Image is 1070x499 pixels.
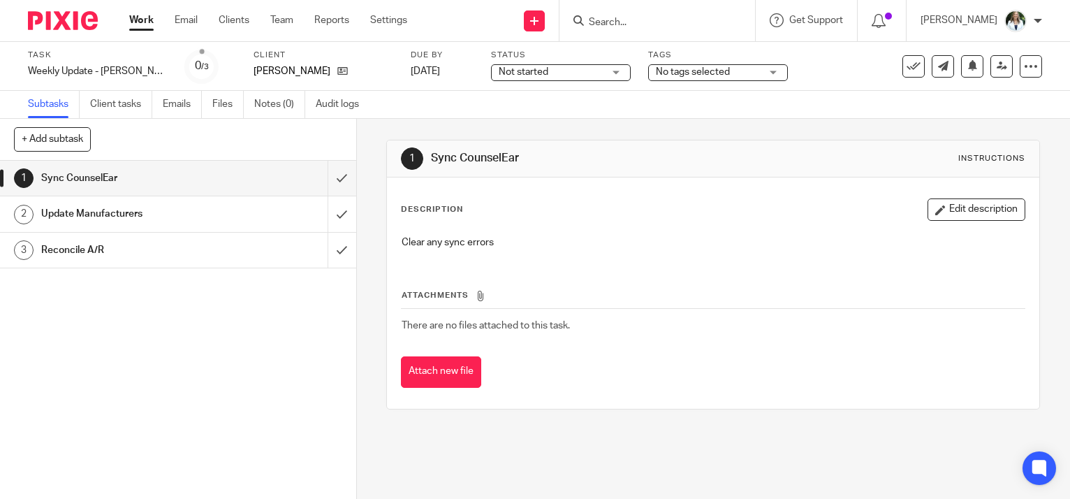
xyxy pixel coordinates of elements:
h1: Reconcile A/R [41,240,223,261]
label: Status [491,50,631,61]
a: Client tasks [90,91,152,118]
a: Email [175,13,198,27]
div: 1 [401,147,423,170]
span: No tags selected [656,67,730,77]
a: Notes (0) [254,91,305,118]
a: Subtasks [28,91,80,118]
a: Team [270,13,293,27]
span: [DATE] [411,66,440,76]
small: /3 [201,63,209,71]
label: Tags [648,50,788,61]
a: Clients [219,13,249,27]
span: There are no files attached to this task. [402,321,570,331]
a: Reports [314,13,349,27]
input: Search [587,17,713,29]
a: Files [212,91,244,118]
div: Instructions [958,153,1025,164]
button: Edit description [928,198,1025,221]
a: Settings [370,13,407,27]
div: 1 [14,168,34,188]
div: 2 [14,205,34,224]
label: Due by [411,50,474,61]
img: Pixie [28,11,98,30]
div: 3 [14,240,34,260]
div: Weekly Update - Moore [28,64,168,78]
div: 0 [195,58,209,74]
h1: Sync CounselEar [41,168,223,189]
h1: Update Manufacturers [41,203,223,224]
span: Get Support [789,15,843,25]
div: Weekly Update - [PERSON_NAME] [28,64,168,78]
p: [PERSON_NAME] [254,64,330,78]
h1: Sync CounselEar [431,151,743,166]
label: Client [254,50,393,61]
p: [PERSON_NAME] [921,13,997,27]
button: + Add subtask [14,127,91,151]
a: Audit logs [316,91,369,118]
button: Attach new file [401,356,481,388]
a: Work [129,13,154,27]
a: Emails [163,91,202,118]
label: Task [28,50,168,61]
p: Description [401,204,463,215]
img: Robynn%20Maedl%20-%202025.JPG [1004,10,1027,32]
p: Clear any sync errors [402,236,1025,249]
span: Not started [499,67,548,77]
span: Attachments [402,291,469,299]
